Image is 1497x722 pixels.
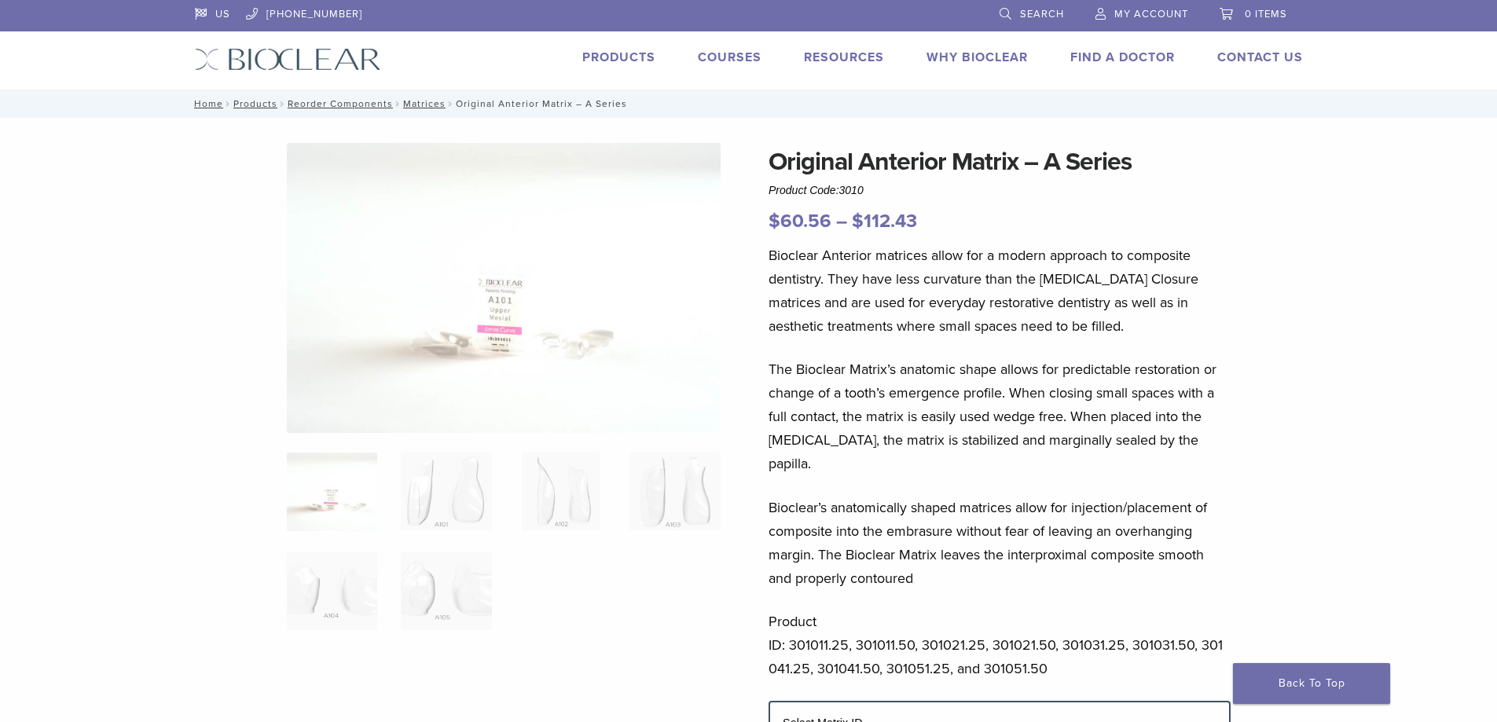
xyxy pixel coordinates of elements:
p: Bioclear’s anatomically shaped matrices allow for injection/placement of composite into the embra... [769,496,1231,590]
span: 3010 [839,184,864,196]
img: Original Anterior Matrix - A Series - Image 6 [401,552,491,630]
a: Matrices [403,98,446,109]
span: / [393,100,403,108]
a: Home [189,98,223,109]
h1: Original Anterior Matrix – A Series [769,143,1231,181]
a: Courses [698,49,761,65]
img: Original Anterior Matrix - A Series - Image 2 [401,453,491,531]
bdi: 60.56 [769,210,831,233]
span: / [277,100,288,108]
span: – [836,210,847,233]
img: Bioclear [195,48,381,71]
a: Products [233,98,277,109]
span: 0 items [1245,8,1287,20]
img: Original Anterior Matrix - A Series - Image 3 [522,453,600,531]
span: / [446,100,456,108]
a: Reorder Components [288,98,393,109]
a: Why Bioclear [926,49,1028,65]
span: Search [1020,8,1064,20]
img: Original Anterior Matrix - A Series - Image 5 [287,552,377,630]
nav: Original Anterior Matrix – A Series [183,90,1315,118]
a: Contact Us [1217,49,1303,65]
span: $ [769,210,780,233]
a: Back To Top [1233,663,1390,704]
p: Bioclear Anterior matrices allow for a modern approach to composite dentistry. They have less cur... [769,244,1231,338]
img: Original Anterior Matrix - A Series - Image 4 [629,453,720,531]
span: $ [852,210,864,233]
p: The Bioclear Matrix’s anatomic shape allows for predictable restoration or change of a tooth’s em... [769,357,1231,475]
a: Find A Doctor [1070,49,1175,65]
span: / [223,100,233,108]
span: Product Code: [769,184,864,196]
img: Anterior-Original-A-Series-Matrices-324x324.jpg [287,453,377,531]
a: Resources [804,49,884,65]
span: My Account [1114,8,1188,20]
a: Products [582,49,655,65]
bdi: 112.43 [852,210,917,233]
p: Product ID: 301011.25, 301011.50, 301021.25, 301021.50, 301031.25, 301031.50, 301041.25, 301041.5... [769,610,1231,680]
img: Anterior Original A Series Matrices [287,143,721,433]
